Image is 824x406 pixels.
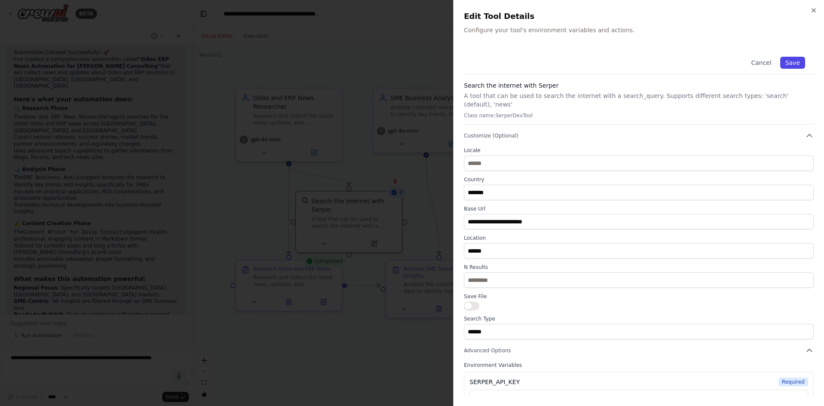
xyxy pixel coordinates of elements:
[464,264,814,271] label: N Results
[464,235,814,241] label: Location
[464,132,518,139] span: Customize (Optional)
[464,315,814,322] label: Search Type
[464,293,814,300] label: Save File
[470,378,520,386] div: SERPER_API_KEY
[464,346,814,355] button: Advanced Options
[464,112,814,119] p: Class name: SerperDevTool
[464,347,511,354] span: Advanced Options
[464,147,814,154] label: Locale
[464,176,814,183] label: Country
[464,205,814,212] label: Base Url
[464,362,814,369] label: Environment Variables
[780,57,805,69] button: Save
[464,131,814,140] button: Customize (Optional)
[464,10,814,22] h2: Edit Tool Details
[464,26,814,34] p: Configure your tool's environment variables and actions.
[464,81,814,90] h3: Search the internet with Serper
[779,378,808,386] span: Required
[746,57,776,69] button: Cancel
[464,92,814,109] p: A tool that can be used to search the internet with a search_query. Supports different search typ...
